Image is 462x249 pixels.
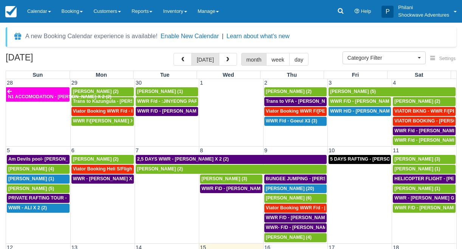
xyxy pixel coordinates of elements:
a: [PERSON_NAME] (20) [264,184,327,193]
span: [PERSON_NAME] (3) [394,156,440,162]
span: [PERSON_NAME] (5) [330,89,376,94]
span: WWR - ALI X 2 (2) [8,205,47,210]
a: WWR F/D - [PERSON_NAME] X 4 (4) [329,97,391,106]
a: [PERSON_NAME] (1) [136,87,198,96]
span: Viator Booking WWR F/[PERSON_NAME] X 2 (2) [266,108,371,114]
a: Viator Booking WWR F/[PERSON_NAME] X 2 (2) [264,107,327,116]
span: Help [361,8,371,14]
span: 7 [135,147,140,153]
span: WWR F/D - [PERSON_NAME] X 1 (1) [137,108,216,114]
a: WWR F\D - [PERSON_NAME] X 3 (3) [200,184,262,193]
span: [PERSON_NAME] (1) [8,176,54,181]
a: Trans to Kazungula - [PERSON_NAME] x 1 (2) [71,97,134,106]
a: WWR F/d - [PERSON_NAME] X 2 (2) [393,127,456,136]
a: VIATOR BOOKING - [PERSON_NAME] 2 (2) [393,117,456,126]
span: Viator Booking WWR F/d - Duty [PERSON_NAME] 2 (2) [73,108,193,114]
a: WWR F/[PERSON_NAME] X2 (2) [71,117,134,126]
span: Mon [96,72,107,78]
a: 2,5 DAYS WWR - [PERSON_NAME] X 2 (2) [136,155,327,164]
span: [PERSON_NAME] (2) [137,166,183,172]
span: [PERSON_NAME] (1) [394,186,440,191]
a: N1 ACCOMODATION - [PERSON_NAME] X 2 (2) [6,87,70,102]
span: [PERSON_NAME] (20) [266,186,314,191]
span: [PERSON_NAME] (1) [394,166,440,172]
span: 2 [264,80,268,86]
span: 4 [392,80,397,86]
p: Shockwave Adventures [398,11,449,19]
span: 10 [328,147,335,153]
a: Trans to VFA - [PERSON_NAME] X 2 (2) [264,97,327,106]
button: Settings [426,53,460,64]
a: HELICOPTER FLIGHT - [PERSON_NAME] G X 1 (1) [393,175,456,184]
a: WWR F/D - [PERSON_NAME] X1 (1) [393,204,456,213]
a: [PERSON_NAME] (3) [393,155,456,164]
a: WWR F/D - [PERSON_NAME] X 1 (1) [136,107,198,116]
h2: [DATE] [6,53,101,67]
a: WWR F/d - :JINYEONG PARK X 4 (4) [136,97,198,106]
span: 8 [199,147,204,153]
span: WWR - [PERSON_NAME] X 2 (2) [73,176,143,181]
span: Category Filter [347,54,416,62]
span: Sat [415,72,423,78]
span: BUNGEE JUMPING - [PERSON_NAME] 2 (2) [266,176,362,181]
span: Sun [33,72,43,78]
a: [PERSON_NAME] (2) [393,97,456,106]
span: 5 [6,147,11,153]
span: Fri [352,72,359,78]
a: WWR - ALI X 2 (2) [7,204,70,213]
span: [PERSON_NAME] (3) [202,176,247,181]
span: WWR F/D - [PERSON_NAME] X 4 (4) [266,215,345,220]
a: WWR H/D - [PERSON_NAME] 5 (5) [329,107,391,116]
a: Learn about what's new [226,33,290,39]
a: WWR - [PERSON_NAME] G X 1 (1) [393,194,456,203]
span: 2,5 DAYS WWR - [PERSON_NAME] X 2 (2) [137,156,229,162]
span: [PERSON_NAME] (5) [8,186,54,191]
span: [PERSON_NAME] (2) [73,156,119,162]
span: 29 [71,80,78,86]
a: Am Devils pool- [PERSON_NAME] X 2 (2) [7,155,70,164]
span: WWR F/d - Goeul X3 (3) [266,118,317,124]
a: Viator Booking WWR F/d - [PERSON_NAME] [PERSON_NAME] X2 (2) [264,204,327,213]
span: 28 [6,80,14,86]
a: WWR F/d - [PERSON_NAME] (1) [393,136,456,145]
button: month [241,53,267,66]
a: [PERSON_NAME] (1) [7,175,70,184]
span: WWR- F/D - [PERSON_NAME] 2 (2) [266,225,342,230]
img: checkfront-main-nav-mini-logo.png [5,6,17,17]
a: WWR F/d - Goeul X3 (3) [264,117,327,126]
span: Trans to Kazungula - [PERSON_NAME] x 1 (2) [73,99,173,104]
a: [PERSON_NAME] (2) [264,87,327,96]
a: [PERSON_NAME] (3) [200,175,262,184]
span: 11 [392,147,400,153]
a: [PERSON_NAME] (4) [264,233,327,242]
i: Help [355,9,360,14]
a: [PERSON_NAME] (6) [264,194,327,203]
a: [PERSON_NAME] (5) [329,87,456,96]
button: week [266,53,290,66]
a: [PERSON_NAME] (2) [136,165,327,174]
a: [PERSON_NAME] (5) [7,184,70,193]
a: Viator Booking WWR F/d - Duty [PERSON_NAME] 2 (2) [71,107,134,116]
span: [PERSON_NAME] (4) [266,235,312,240]
span: 5 DAYS RAFTING - [PERSON_NAME] X 2 (4) [330,156,426,162]
span: [PERSON_NAME] (2) [73,89,119,94]
div: P [381,6,394,18]
span: [PERSON_NAME] (6) [266,195,312,201]
span: [PERSON_NAME] (2) [266,89,312,94]
span: WWR F/D - [PERSON_NAME] X 4 (4) [330,99,409,104]
span: WWR F/d - :JINYEONG PARK X 4 (4) [137,99,216,104]
button: day [289,53,309,66]
span: 30 [135,80,143,86]
a: WWR - [PERSON_NAME] X 2 (2) [71,175,134,184]
span: 3 [328,80,332,86]
p: Philani [398,4,449,11]
a: WWR- F/D - [PERSON_NAME] 2 (2) [264,223,327,232]
span: | [222,33,223,39]
a: [PERSON_NAME] (2) [71,87,134,96]
span: Wed [223,72,234,78]
span: [PERSON_NAME] (4) [8,166,54,172]
span: Tue [160,72,170,78]
span: 1 [199,80,204,86]
button: Category Filter [343,51,426,64]
a: BUNGEE JUMPING - [PERSON_NAME] 2 (2) [264,175,327,184]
